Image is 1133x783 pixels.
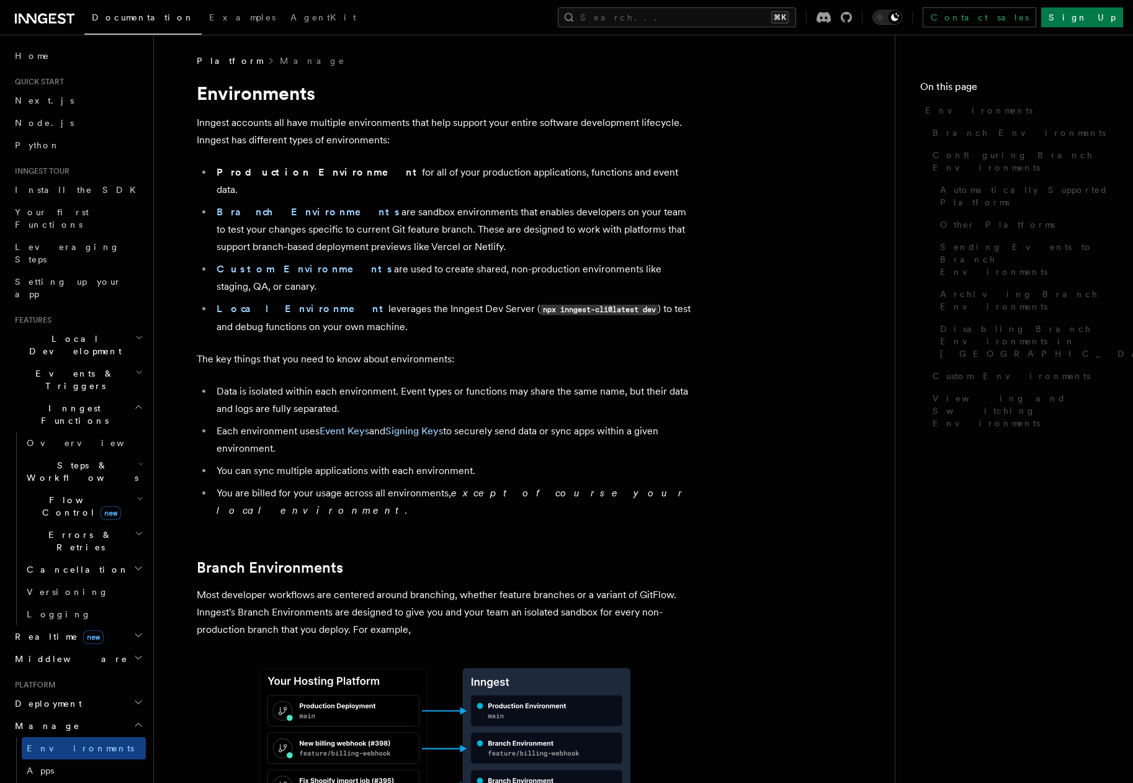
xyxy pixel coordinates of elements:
span: Inngest tour [10,166,69,176]
div: Inngest Functions [10,432,146,625]
span: Steps & Workflows [22,459,138,484]
span: Manage [10,720,80,732]
a: Viewing and Switching Environments [928,387,1108,434]
a: Environments [22,737,146,759]
li: Data is isolated within each environment. Event types or functions may share the same name, but t... [213,383,693,418]
span: Errors & Retries [22,529,135,553]
a: Disabling Branch Environments in [GEOGRAPHIC_DATA] [935,318,1108,365]
span: Other Platforms [940,218,1055,231]
a: Examples [202,4,283,34]
button: Errors & Retries [22,524,146,558]
a: Signing Keys [385,425,443,437]
span: Viewing and Switching Environments [933,392,1108,429]
span: Versioning [27,587,109,597]
a: Environments [920,99,1108,122]
a: Contact sales [923,7,1036,27]
span: Node.js [15,118,74,128]
p: Most developer workflows are centered around branching, whether feature branches or a variant of ... [197,586,693,638]
a: Custom Environments [217,263,394,275]
li: leverages the Inngest Dev Server ( ) to test and debug functions on your own machine. [213,300,693,336]
span: Examples [209,12,275,22]
button: Deployment [10,692,146,715]
a: Apps [22,759,146,782]
a: Documentation [84,4,202,35]
li: You are billed for your usage across all environments, . [213,485,693,519]
a: Branch Environments [217,206,401,218]
a: Branch Environments [928,122,1108,144]
li: for all of your production applications, functions and event data. [213,164,693,199]
a: Sign Up [1041,7,1123,27]
span: Platform [10,680,56,690]
a: Branch Environments [197,559,343,576]
strong: Production Environment [217,166,422,178]
span: Archiving Branch Environments [940,288,1108,313]
span: Cancellation [22,563,129,576]
span: Custom Environments [933,370,1090,382]
a: Overview [22,432,146,454]
span: Apps [27,766,54,776]
a: AgentKit [283,4,364,34]
span: Inngest Functions [10,402,134,427]
button: Events & Triggers [10,362,146,397]
li: You can sync multiple applications with each environment. [213,462,693,480]
a: Local Environment [217,303,388,315]
li: Each environment uses and to securely send data or sync apps within a given environment. [213,423,693,457]
button: Cancellation [22,558,146,581]
li: are used to create shared, non-production environments like staging, QA, or canary. [213,261,693,295]
span: Install the SDK [15,185,143,195]
span: Platform [197,55,262,67]
span: Documentation [92,12,194,22]
span: Next.js [15,96,74,105]
a: Sending Events to Branch Environments [935,236,1108,283]
span: Events & Triggers [10,367,135,392]
span: Overview [27,438,154,448]
span: Middleware [10,653,128,665]
span: Your first Functions [15,207,89,230]
kbd: ⌘K [771,11,789,24]
span: new [101,506,121,520]
button: Realtimenew [10,625,146,648]
a: Other Platforms [935,213,1108,236]
button: Middleware [10,648,146,670]
span: Branch Environments [933,127,1106,139]
a: Node.js [10,112,146,134]
a: Leveraging Steps [10,236,146,271]
a: Manage [280,55,346,67]
h4: On this page [920,79,1108,99]
span: Deployment [10,697,82,710]
span: new [83,630,104,644]
a: Configuring Branch Environments [928,144,1108,179]
span: Python [15,140,60,150]
a: Custom Environments [928,365,1108,387]
span: AgentKit [290,12,356,22]
p: Inngest accounts all have multiple environments that help support your entire software developmen... [197,114,693,149]
span: Logging [27,609,91,619]
button: Manage [10,715,146,737]
a: Versioning [22,581,146,603]
code: npx inngest-cli@latest dev [540,305,658,315]
h1: Environments [197,82,693,104]
button: Local Development [10,328,146,362]
span: Sending Events to Branch Environments [940,241,1108,278]
button: Flow Controlnew [22,489,146,524]
a: Home [10,45,146,67]
a: Python [10,134,146,156]
span: Features [10,315,52,325]
a: Setting up your app [10,271,146,305]
span: Local Development [10,333,135,357]
p: The key things that you need to know about environments: [197,351,693,368]
span: Automatically Supported Platforms [940,184,1108,208]
span: Environments [925,104,1032,117]
span: Realtime [10,630,104,643]
span: Environments [27,743,134,753]
a: Automatically Supported Platforms [935,179,1108,213]
span: Flow Control [22,494,137,519]
a: Logging [22,603,146,625]
a: Install the SDK [10,179,146,201]
span: Leveraging Steps [15,242,120,264]
a: Event Keys [320,425,369,437]
span: Configuring Branch Environments [933,149,1108,174]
